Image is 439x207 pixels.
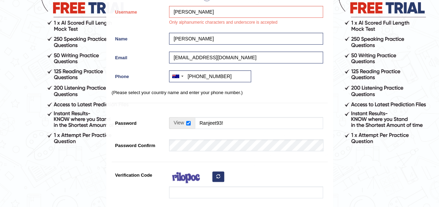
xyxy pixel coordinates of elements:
[186,121,191,125] input: Show/Hide Password
[112,6,166,15] label: Username
[112,117,166,127] label: Password
[169,70,251,82] input: +61 412 345 678
[112,70,166,80] label: Phone
[112,169,166,178] label: Verification Code
[169,71,185,82] div: Australia: +61
[112,52,166,61] label: Email
[112,89,328,96] p: (Please select your country name and enter your phone number.)
[112,33,166,42] label: Name
[112,139,166,149] label: Password Confirm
